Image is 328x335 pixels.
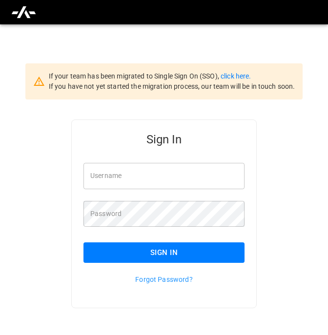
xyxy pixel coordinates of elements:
button: Sign In [83,242,245,263]
span: If you have not yet started the migration process, our team will be in touch soon. [49,82,295,90]
h5: Sign In [83,132,245,147]
p: Forgot Password? [83,275,245,284]
img: ampcontrol.io logo [11,3,37,21]
span: If your team has been migrated to Single Sign On (SSO), [49,72,221,80]
a: click here. [221,72,251,80]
